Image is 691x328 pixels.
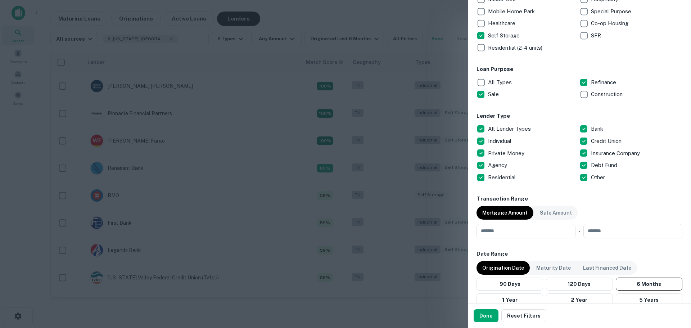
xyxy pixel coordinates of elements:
[477,195,682,203] h6: Transaction Range
[501,309,546,322] button: Reset Filters
[488,19,517,28] p: Healthcare
[488,137,513,145] p: Individual
[546,293,613,306] button: 2 Year
[591,125,605,133] p: Bank
[488,149,526,158] p: Private Money
[488,125,532,133] p: All Lender Types
[591,173,606,182] p: Other
[591,90,624,99] p: Construction
[616,293,682,306] button: 5 Years
[591,78,618,87] p: Refinance
[546,278,613,291] button: 120 Days
[583,264,631,272] p: Last Financed Date
[477,65,682,73] h6: Loan Purpose
[591,149,641,158] p: Insurance Company
[477,112,682,120] h6: Lender Type
[488,7,536,16] p: Mobile Home Park
[477,293,543,306] button: 1 Year
[578,224,581,238] div: -
[482,264,524,272] p: Origination Date
[477,278,543,291] button: 90 Days
[591,137,623,145] p: Credit Union
[591,161,619,170] p: Debt Fund
[482,209,528,217] p: Mortgage Amount
[591,31,602,40] p: SFR
[616,278,682,291] button: 6 Months
[488,31,521,40] p: Self Storage
[488,161,509,170] p: Agency
[488,90,500,99] p: Sale
[591,19,630,28] p: Co-op Housing
[474,309,498,322] button: Done
[488,44,544,52] p: Residential (2-4 units)
[488,78,513,87] p: All Types
[655,270,691,305] iframe: Chat Widget
[488,173,517,182] p: Residential
[477,250,682,258] h6: Date Range
[540,209,572,217] p: Sale Amount
[591,7,633,16] p: Special Purpose
[536,264,571,272] p: Maturity Date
